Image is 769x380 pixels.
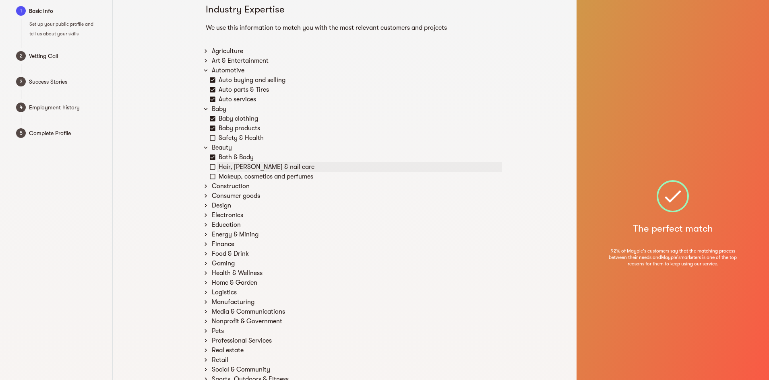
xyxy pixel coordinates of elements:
div: Manufacturing [210,297,502,307]
span: Set up your public profile and tell us about your skills [29,21,93,37]
div: Construction [210,181,502,191]
div: Real estate [210,345,502,355]
div: Home & Garden [210,278,502,288]
div: Auto parts & Tires [217,85,502,94]
div: Pets [210,326,502,336]
span: Basic Info [29,6,103,16]
div: Auto buying and selling [217,75,502,85]
div: Auto services [217,94,502,104]
div: Makeup, cosmetics and perfumes [217,172,502,181]
span: Employment history [29,103,103,112]
div: Beauty [210,143,502,152]
span: Vetting Call [29,51,103,61]
div: Finance [210,239,502,249]
div: Safety & Health [217,133,502,143]
text: 4 [20,105,23,110]
div: Bath & Body [217,152,502,162]
div: Baby products [217,123,502,133]
div: Electronics [210,210,502,220]
h5: Industry Expertise [206,3,499,16]
div: Baby clothing [217,114,502,123]
text: 1 [20,8,22,14]
div: Baby [210,104,502,114]
span: Success Stories [29,77,103,86]
div: Health & Wellness [210,268,502,278]
h6: We use this information to match you with the most relevant customers and projects [206,22,499,33]
h5: The perfect match [633,222,713,235]
div: Media & Communications [210,307,502,316]
text: 2 [20,53,23,59]
div: Design [210,201,502,210]
div: Consumer goods [210,191,502,201]
div: Energy & Mining [210,230,502,239]
div: Logistics [210,288,502,297]
span: Complete Profile [29,128,103,138]
div: Education [210,220,502,230]
div: Food & Drink [210,249,502,259]
div: Professional Services [210,336,502,345]
text: 3 [20,79,23,84]
text: 5 [20,130,23,136]
div: Art & Entertainment [210,56,502,66]
div: Gaming [210,259,502,268]
div: Retail [210,355,502,365]
span: 92% of Mayple's customers say that the matching process between their needs and Mayple's marketer... [608,248,738,267]
div: Hair, [PERSON_NAME] & nail care [217,162,502,172]
div: Automotive [210,66,502,75]
div: Social & Community [210,365,502,374]
div: Agriculture [210,46,502,56]
div: Nonprofit & Government [210,316,502,326]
